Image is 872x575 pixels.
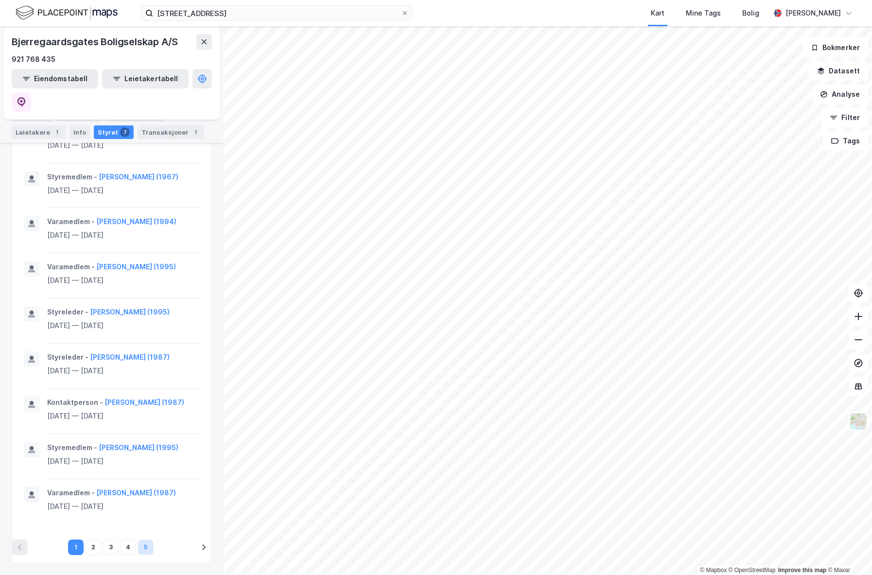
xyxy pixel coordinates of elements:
button: 4 [121,540,136,555]
input: Søk på adresse, matrikkel, gårdeiere, leietakere eller personer [153,6,401,20]
button: Analyse [812,85,868,104]
div: 1 [191,127,200,137]
nav: pagination navigation [12,540,211,555]
div: [DATE] — [DATE] [47,275,200,286]
div: [DATE] — [DATE] [47,185,200,196]
div: [DATE] — [DATE] [47,320,200,331]
div: [DATE] — [DATE] [47,455,200,467]
div: [DATE] — [DATE] [47,365,200,377]
a: Mapbox [700,567,727,574]
button: Leietakertabell [102,69,189,88]
button: Tags [823,131,868,151]
a: OpenStreetMap [729,567,776,574]
img: Z [849,412,868,431]
div: 1 [52,127,62,137]
button: Filter [821,108,868,127]
div: 7 [120,127,130,137]
div: [DATE] — [DATE] [47,139,200,151]
iframe: Chat Widget [823,528,872,575]
div: Transaksjoner [138,125,204,139]
button: 5 [138,540,154,555]
img: logo.f888ab2527a4732fd821a326f86c7f29.svg [16,4,118,21]
button: 1 [68,540,84,555]
button: 2 [86,540,101,555]
div: Kart [651,7,664,19]
button: Bokmerker [802,38,868,57]
a: Improve this map [778,567,826,574]
div: [DATE] — [DATE] [47,229,200,241]
div: Mine Tags [686,7,721,19]
button: Datasett [809,61,868,81]
div: Leietakere [12,125,66,139]
div: [PERSON_NAME] [785,7,841,19]
div: 921 768 435 [12,53,55,65]
div: Info [70,125,90,139]
div: Bjerregaardsgates Boligselskap A/S [12,34,180,50]
div: Kontrollprogram for chat [823,528,872,575]
div: Bolig [742,7,759,19]
div: Styret [94,125,134,139]
button: Eiendomstabell [12,69,98,88]
div: [DATE] — [DATE] [47,501,200,512]
button: 3 [103,540,119,555]
div: [DATE] — [DATE] [47,410,200,422]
